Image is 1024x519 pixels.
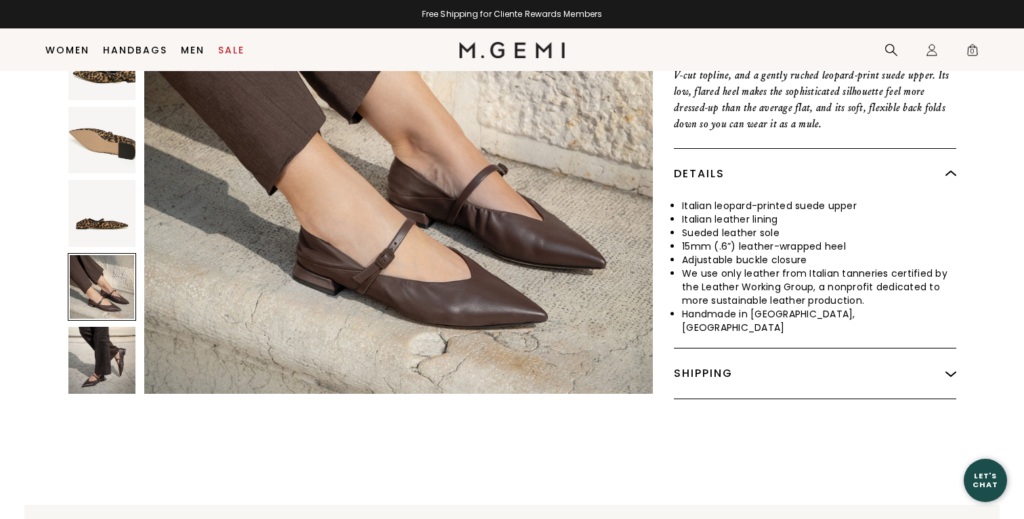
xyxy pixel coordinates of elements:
[68,180,135,247] img: The Loriana
[966,46,979,60] span: 0
[674,35,956,132] p: A modern [PERSON_NAME] [PERSON_NAME], The [PERSON_NAME] features a slightly exaggerated pointed t...
[674,348,956,399] div: Shipping
[682,226,956,240] li: Sueded leather sole
[68,106,135,173] img: The Loriana
[682,240,956,253] li: 15mm (.6”) leather-wrapped heel
[218,45,244,55] a: Sale
[682,267,956,307] li: We use only leather from Italian tanneries certified by the Leather Working Group, a nonprofit de...
[674,149,956,199] div: Details
[181,45,205,55] a: Men
[682,212,956,226] li: Italian leather lining
[964,472,1007,489] div: Let's Chat
[682,307,956,334] li: Handmade in [GEOGRAPHIC_DATA], [GEOGRAPHIC_DATA]
[103,45,167,55] a: Handbags
[68,327,135,394] img: The Loriana
[682,199,956,212] li: Italian leopard-printed suede upper
[45,45,89,55] a: Women
[459,42,566,58] img: M.Gemi
[682,253,956,267] li: Adjustable buckle closure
